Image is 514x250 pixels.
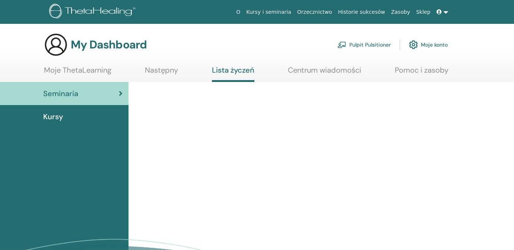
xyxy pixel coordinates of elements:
[71,38,147,51] h3: My Dashboard
[49,4,138,20] img: logo.png
[288,66,361,80] a: Centrum wiadomości
[233,5,243,19] a: O
[337,41,346,48] img: chalkboard-teacher.svg
[413,5,433,19] a: Sklep
[44,66,111,80] a: Moje ThetaLearning
[212,66,254,82] a: Lista życzeń
[43,88,78,99] span: Seminaria
[337,37,391,53] a: Pulpit Pulsitioner
[395,66,448,80] a: Pomoc i zasoby
[294,5,335,19] a: Orzecznictwo
[145,66,178,80] a: Następny
[43,111,63,122] span: Kursy
[243,5,294,19] a: Kursy i seminaria
[409,38,418,51] img: cog.svg
[44,33,68,57] img: generic-user-icon.jpg
[409,37,448,53] a: Moje konto
[388,5,413,19] a: Zasoby
[335,5,388,19] a: Historie sukcesów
